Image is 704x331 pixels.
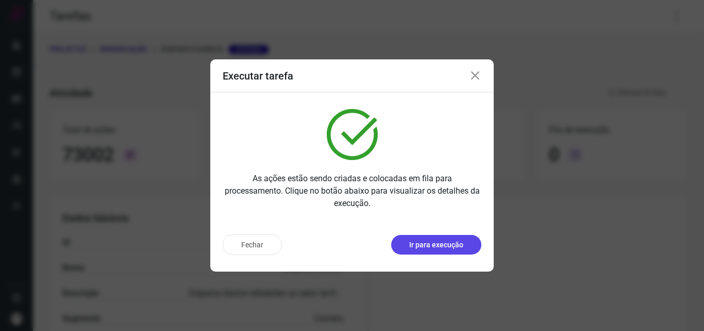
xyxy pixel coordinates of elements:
img: verified.svg [327,109,378,160]
button: Fechar [223,234,282,255]
button: Ir para execução [391,235,481,255]
p: As ações estão sendo criadas e colocadas em fila para processamento. Clique no botão abaixo para ... [223,172,481,210]
p: Ir para execução [409,240,463,250]
h3: Executar tarefa [223,70,293,82]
